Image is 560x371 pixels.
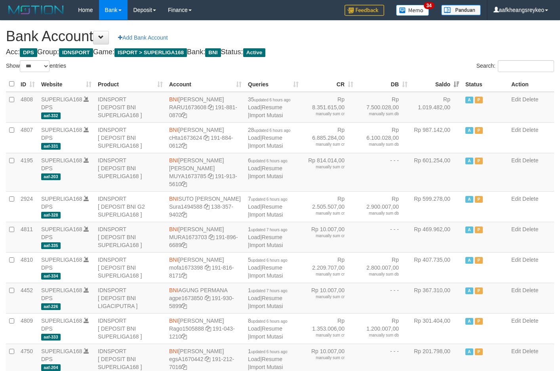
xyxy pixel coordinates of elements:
[356,313,411,344] td: Rp 1.200.007,00
[166,191,245,222] td: SUTO [PERSON_NAME] 138-357-9402
[345,5,384,16] img: Feedback.jpg
[38,191,95,222] td: DPS
[251,159,288,163] span: updated 6 hours ago
[95,313,166,344] td: IDNSPORT [ DEPOSIT BNI SUPERLIGA168 ]
[248,295,260,301] a: Load
[41,143,61,150] span: aaf-331
[205,356,210,362] a: Copy egsA1670442 to clipboard
[411,191,462,222] td: Rp 599.278,00
[95,92,166,123] td: IDNSPORT [ DEPOSIT BNI SUPERLIGA168 ]
[251,197,288,202] span: updated 6 hours ago
[411,76,462,92] th: Saldo: activate to sort column ascending
[95,122,166,153] td: IDNSPORT [ DEPOSIT BNI SUPERLIGA168 ]
[251,289,288,293] span: updated 7 hours ago
[206,325,211,332] a: Copy Rago1505888 to clipboard
[181,242,187,248] a: Copy 1918966689 to clipboard
[511,196,521,202] a: Edit
[465,226,473,233] span: Active
[205,295,210,301] a: Copy agpe1673850 to clipboard
[465,127,473,134] span: Active
[181,112,187,118] a: Copy 1918810870 to clipboard
[169,356,203,362] a: egsA1670442
[181,211,187,218] a: Copy 1383579402 to clipboard
[250,173,283,179] a: Import Mutasi
[254,98,291,102] span: updated 6 hours ago
[475,318,483,325] span: Paused
[360,111,399,117] div: manually sum db
[251,350,288,354] span: updated 6 hours ago
[302,252,356,283] td: Rp 2.209.707,00
[360,142,399,147] div: manually sum db
[248,287,288,293] span: 1
[20,48,37,57] span: DPS
[522,348,538,354] a: Delete
[17,122,38,153] td: 4807
[508,76,554,92] th: Action
[248,325,260,332] a: Load
[248,127,290,149] span: | |
[305,211,345,216] div: manually sum cr
[522,287,538,293] a: Delete
[204,135,209,141] a: Copy cHta1673624 to clipboard
[38,313,95,344] td: DPS
[411,252,462,283] td: Rp 407.735,00
[262,165,282,171] a: Resume
[169,204,202,210] a: Sura1494588
[522,318,538,324] a: Delete
[20,60,50,72] select: Showentries
[248,318,288,340] span: | |
[95,76,166,92] th: Product: activate to sort column ascending
[411,222,462,252] td: Rp 469.962,00
[356,122,411,153] td: Rp 6.100.028,00
[250,364,283,370] a: Import Mutasi
[248,127,290,133] span: 28
[169,157,178,164] span: BNI
[169,234,207,240] a: MURA1673703
[262,325,282,332] a: Resume
[41,257,82,263] a: SUPERLIGA168
[169,287,178,293] span: BNI
[169,325,204,332] a: Rago1505888
[250,272,283,279] a: Import Mutasi
[305,111,345,117] div: manually sum cr
[302,191,356,222] td: Rp 2.505.507,00
[41,334,61,341] span: aaf-333
[181,333,187,340] a: Copy 1910431210 to clipboard
[243,48,266,57] span: Active
[204,204,210,210] a: Copy Sura1494588 to clipboard
[41,173,61,180] span: aaf-203
[511,226,521,232] a: Edit
[41,318,82,324] a: SUPERLIGA168
[522,196,538,202] a: Delete
[302,76,356,92] th: CR: activate to sort column ascending
[475,196,483,203] span: Paused
[166,252,245,283] td: [PERSON_NAME] 191-816-8171
[250,143,283,149] a: Import Mutasi
[411,283,462,313] td: Rp 367.310,00
[41,157,82,164] a: SUPERLIGA168
[181,364,187,370] a: Copy 1912127016 to clipboard
[248,204,260,210] a: Load
[522,96,538,103] a: Delete
[465,257,473,264] span: Active
[511,257,521,263] a: Edit
[95,283,166,313] td: IDNSPORT [ DEPOSIT BNI LIGACIPUTRA ]
[254,128,291,133] span: updated 6 hours ago
[475,287,483,294] span: Paused
[166,153,245,191] td: [PERSON_NAME] [PERSON_NAME] 191-913-5610
[396,5,429,16] img: Button%20Memo.svg
[248,196,288,202] span: 7
[356,76,411,92] th: DB: activate to sort column ascending
[248,234,260,240] a: Load
[511,96,521,103] a: Edit
[95,153,166,191] td: IDNSPORT [ DEPOSIT BNI SUPERLIGA168 ]
[302,313,356,344] td: Rp 1.353.006,00
[41,242,61,249] span: aaf-335
[6,60,66,72] label: Show entries
[360,272,399,277] div: manually sum db
[522,157,538,164] a: Delete
[114,48,187,57] span: ISPORT > SUPERLIGA168
[356,153,411,191] td: - - -
[511,287,521,293] a: Edit
[169,226,178,232] span: BNI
